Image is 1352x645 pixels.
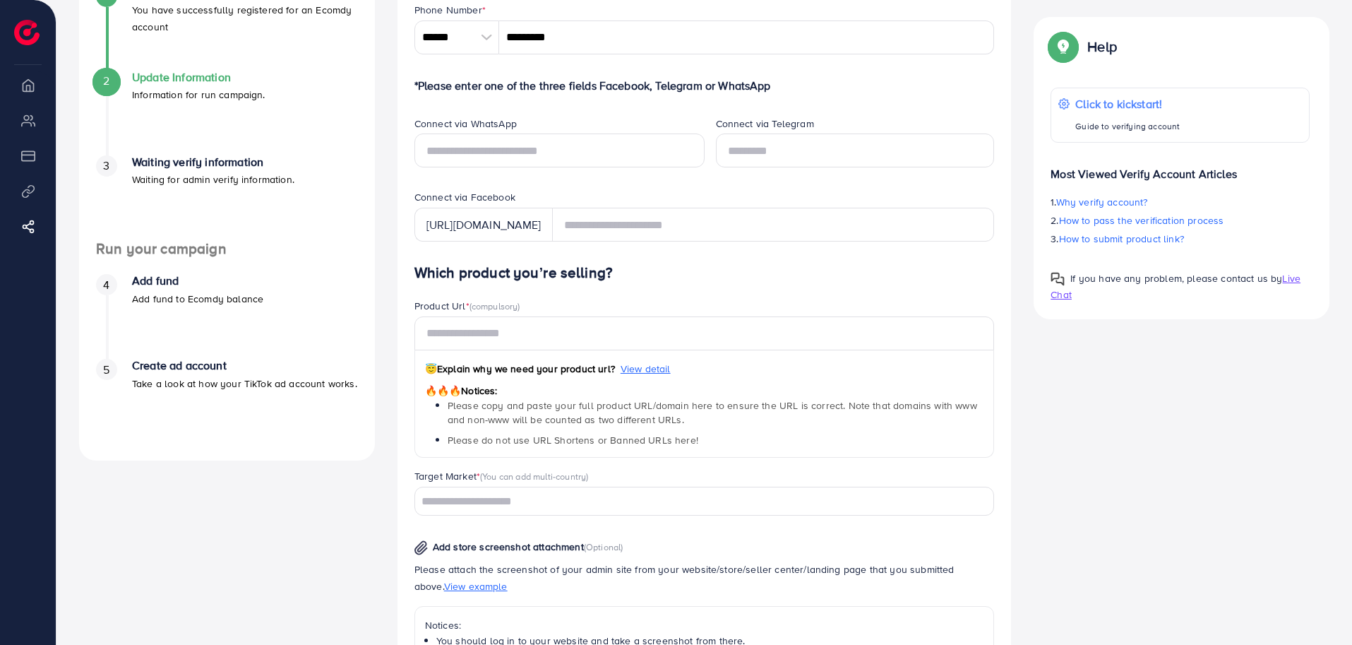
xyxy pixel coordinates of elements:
span: (Optional) [584,540,623,553]
input: Search for option [417,491,976,513]
div: [URL][DOMAIN_NAME] [414,208,553,242]
p: Information for run campaign. [132,86,265,103]
img: Popup guide [1051,34,1076,59]
label: Product Url [414,299,520,313]
span: (You can add multi-country) [480,470,588,483]
label: Connect via Facebook [414,190,515,204]
img: logo [14,20,40,45]
span: View example [444,579,508,593]
p: 2. [1051,212,1310,229]
li: Create ad account [79,359,375,444]
span: 2 [103,73,109,89]
span: (compulsory) [469,300,520,312]
span: Please copy and paste your full product URL/domain here to ensure the URL is correct. Note that d... [448,398,977,427]
p: 1. [1051,194,1310,211]
span: Add store screenshot attachment [433,540,584,554]
p: Most Viewed Verify Account Articles [1051,154,1310,182]
span: 🔥🔥🔥 [425,384,461,398]
label: Connect via Telegram [716,117,814,131]
img: Popup guide [1051,272,1065,286]
li: Update Information [79,71,375,155]
div: Search for option [414,487,995,516]
p: Click to kickstart! [1075,95,1180,112]
span: Why verify account? [1056,195,1148,209]
span: How to submit product link? [1059,232,1184,246]
p: Take a look at how your TikTok ad account works. [132,375,357,392]
label: Target Market [414,469,589,483]
h4: Run your campaign [79,240,375,258]
h4: Which product you’re selling? [414,264,995,282]
p: 3. [1051,230,1310,247]
h4: Waiting verify information [132,155,294,169]
p: Add fund to Ecomdy balance [132,290,263,307]
p: *Please enter one of the three fields Facebook, Telegram or WhatsApp [414,77,995,94]
h4: Add fund [132,274,263,288]
span: Notices: [425,384,498,398]
p: Please attach the screenshot of your admin site from your website/store/seller center/landing pag... [414,561,995,595]
li: Add fund [79,274,375,359]
span: 😇 [425,362,437,376]
p: You have successfully registered for an Ecomdy account [132,1,358,35]
h4: Update Information [132,71,265,84]
p: Notices: [425,617,984,634]
iframe: Chat [1292,581,1341,634]
span: Explain why we need your product url? [425,362,615,376]
span: Please do not use URL Shortens or Banned URLs here! [448,433,698,447]
img: img [414,540,428,555]
p: Help [1087,38,1117,55]
span: View detail [621,362,671,376]
label: Phone Number [414,3,486,17]
span: How to pass the verification process [1059,213,1224,227]
label: Connect via WhatsApp [414,117,517,131]
span: 4 [103,277,109,293]
span: If you have any problem, please contact us by [1070,271,1282,285]
li: Waiting verify information [79,155,375,240]
p: Guide to verifying account [1075,118,1180,135]
p: Waiting for admin verify information. [132,171,294,188]
h4: Create ad account [132,359,357,372]
span: 3 [103,158,109,174]
span: 5 [103,362,109,378]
